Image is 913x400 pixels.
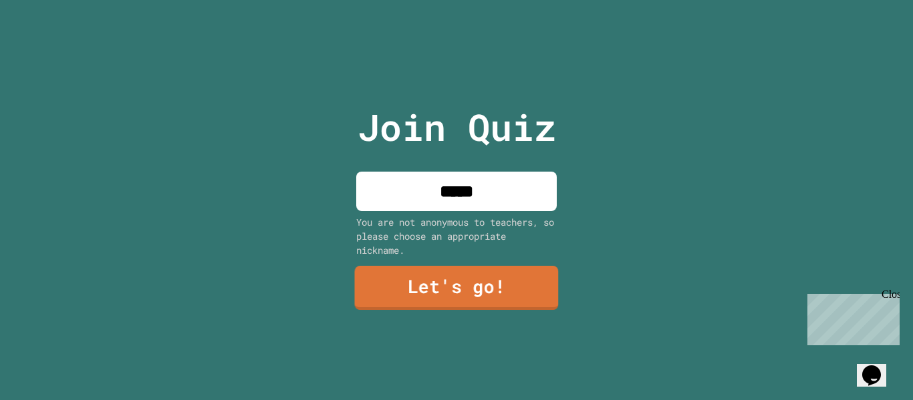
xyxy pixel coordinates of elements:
[354,266,558,310] a: Let's go!
[358,99,556,155] p: Join Quiz
[5,5,92,85] div: Chat with us now!Close
[857,347,900,387] iframe: chat widget
[802,288,900,345] iframe: chat widget
[356,215,557,257] div: You are not anonymous to teachers, so please choose an appropriate nickname.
